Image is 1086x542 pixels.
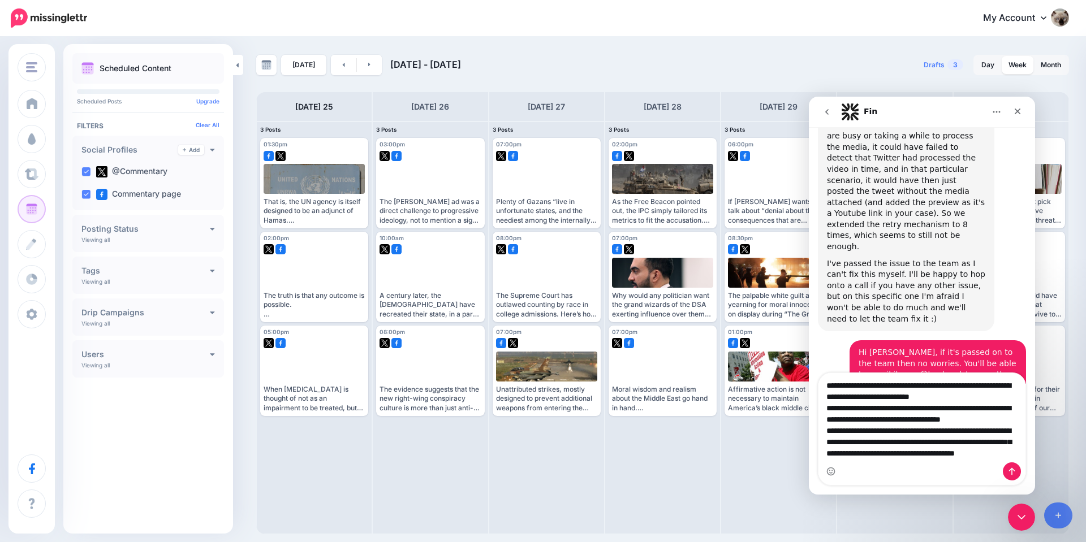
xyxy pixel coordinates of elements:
span: 10:00am [380,235,404,241]
div: Why would any politician want the grand wizards of the DSA exerting influence over them? More imp... [612,291,713,319]
img: facebook-square.png [275,338,286,348]
span: 3 Posts [260,126,281,133]
a: Drafts3 [917,55,970,75]
div: If [PERSON_NAME] wants to talk about “denial about the consequences that are occurring for innoce... [728,197,829,225]
div: The evidence suggests that the new right-wing conspiracy culture is more than just anti-instituti... [380,385,481,413]
iframe: Intercom live chat [1008,504,1035,531]
span: 02:00pm [612,141,637,148]
img: twitter-square.png [612,338,622,348]
h4: Tags [81,267,210,275]
textarea: Message… [10,276,217,366]
div: That is, the UN agency is itself designed to be an adjunct of Hamas. [URL][DOMAIN_NAME] [264,197,365,225]
img: twitter-square.png [624,244,634,254]
img: facebook-square.png [624,338,634,348]
img: twitter-square.png [380,338,390,348]
div: Affirmative action is not necessary to maintain America’s black middle class because black progre... [728,385,829,413]
div: The truth is that any outcome is possible. [URL][DOMAIN_NAME][PERSON_NAME] [264,291,365,319]
span: 07:00pm [496,141,522,148]
label: Commentary page [96,189,181,200]
h4: [DATE] 27 [528,100,565,114]
p: Viewing all [81,362,110,368]
span: 3 Posts [725,126,745,133]
div: I've passed the issue to the team as I can't fix this myself. I'll be happy to hop onto a call if... [18,162,176,228]
img: facebook-square.png [96,189,107,200]
span: 01:30pm [264,141,287,148]
h4: Filters [77,122,219,130]
img: facebook-square.png [508,151,518,161]
img: twitter-square.png [740,244,750,254]
img: facebook-square.png [264,151,274,161]
div: Moral wisdom and realism about the Middle East go hand in hand. [URL][DOMAIN_NAME][PERSON_NAME] [612,385,713,413]
h4: [DATE] 25 [295,100,333,114]
a: My Account [972,5,1069,32]
h4: Drip Campaigns [81,309,210,316]
img: facebook-square.png [612,244,622,254]
img: facebook-square.png [728,338,738,348]
img: Missinglettr [11,8,87,28]
span: 07:00pm [612,328,637,335]
h4: [DATE] 28 [644,100,682,114]
a: Clear All [196,122,219,128]
span: 08:30pm [728,235,753,241]
a: Week [1002,56,1033,74]
img: facebook-square.png [740,151,750,161]
p: Viewing all [81,278,110,285]
a: Day [975,56,1001,74]
span: 02:00pm [264,235,289,241]
div: The [PERSON_NAME] ad was a direct challenge to progressive ideology, not to mention a sign of bro... [380,197,481,225]
h4: [DATE] 29 [760,100,798,114]
img: twitter-square.png [380,151,390,161]
label: @Commentary [96,166,167,177]
span: 06:00pm [728,141,753,148]
img: twitter-square.png [740,338,750,348]
div: Unattributed strikes, mostly designed to prevent additional weapons from entering the theater, be... [496,385,597,413]
button: Emoji picker [18,370,27,379]
div: The palpable white guilt and yearning for moral innocence on display during “The Great Awokening”... [728,291,829,319]
img: facebook-square.png [728,244,738,254]
img: twitter-square.png [275,151,286,161]
img: menu.png [26,62,37,72]
img: twitter-square.png [264,244,274,254]
img: facebook-square.png [496,338,506,348]
a: [DATE] [281,55,326,75]
img: twitter-square.png [380,244,390,254]
span: 08:00pm [496,235,522,241]
img: twitter-square.png [496,244,506,254]
span: 07:00pm [496,328,522,335]
p: Scheduled Posts [77,98,219,104]
div: user says… [9,244,217,310]
span: 3 Posts [493,126,514,133]
div: Hi [PERSON_NAME], if it's passed on to the team then no worries. You'll be able to email jlarsen@... [50,250,208,294]
div: When [MEDICAL_DATA] is thought of not as an impairment to be treated, but as a unique perspective... [264,385,365,413]
img: facebook-square.png [391,338,402,348]
h4: Social Profiles [81,146,178,154]
h4: Users [81,350,210,358]
a: Upgrade [196,98,219,105]
img: facebook-square.png [391,244,402,254]
h4: Posting Status [81,225,210,233]
button: Send a message… [194,366,212,384]
a: Add [178,145,204,155]
span: [DATE] - [DATE] [390,59,461,70]
h4: [DATE] 26 [411,100,449,114]
span: 05:00pm [264,328,289,335]
span: 3 Posts [609,126,630,133]
div: The Supreme Court has outlawed counting by race in college admissions. Here’s how universities mi... [496,291,597,319]
img: calendar.png [81,62,94,75]
span: 3 [947,59,963,70]
img: twitter-square.png [96,166,107,177]
img: twitter-square.png [496,151,506,161]
div: As the Free Beacon pointed out, the IPC simply tailored its metrics to fit the accusation. [URL][... [612,197,713,225]
img: twitter-square.png [624,151,634,161]
div: A century later, the [DEMOGRAPHIC_DATA] have recreated their state, in a part of the world where ... [380,291,481,319]
span: 08:00pm [380,328,405,335]
span: 01:00pm [728,328,752,335]
img: facebook-square.png [275,244,286,254]
img: twitter-square.png [508,338,518,348]
img: calendar-grey-darker.png [261,60,271,70]
a: Month [1034,56,1068,74]
span: 07:00pm [612,235,637,241]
